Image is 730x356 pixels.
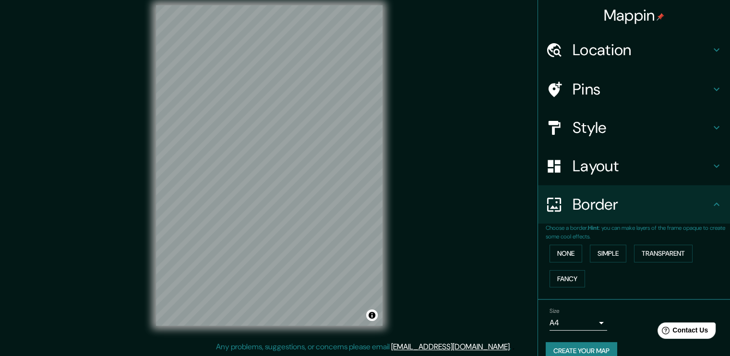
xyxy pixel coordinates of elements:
button: Toggle attribution [366,309,378,321]
iframe: Help widget launcher [645,319,719,345]
div: A4 [550,315,607,331]
button: Simple [590,245,626,262]
div: Style [538,108,730,147]
div: Border [538,185,730,224]
div: Layout [538,147,730,185]
h4: Border [573,195,711,214]
div: . [511,341,513,353]
b: Hint [588,224,599,232]
h4: Location [573,40,711,59]
h4: Pins [573,80,711,99]
button: Transparent [634,245,693,262]
button: None [550,245,582,262]
p: Choose a border. : you can make layers of the frame opaque to create some cool effects. [546,224,730,241]
h4: Mappin [604,6,665,25]
canvas: Map [156,5,383,326]
img: pin-icon.png [657,13,664,21]
div: Location [538,31,730,69]
h4: Style [573,118,711,137]
div: . [513,341,515,353]
a: [EMAIL_ADDRESS][DOMAIN_NAME] [391,342,510,352]
h4: Layout [573,156,711,176]
button: Fancy [550,270,585,288]
p: Any problems, suggestions, or concerns please email . [216,341,511,353]
label: Size [550,307,560,315]
div: Pins [538,70,730,108]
